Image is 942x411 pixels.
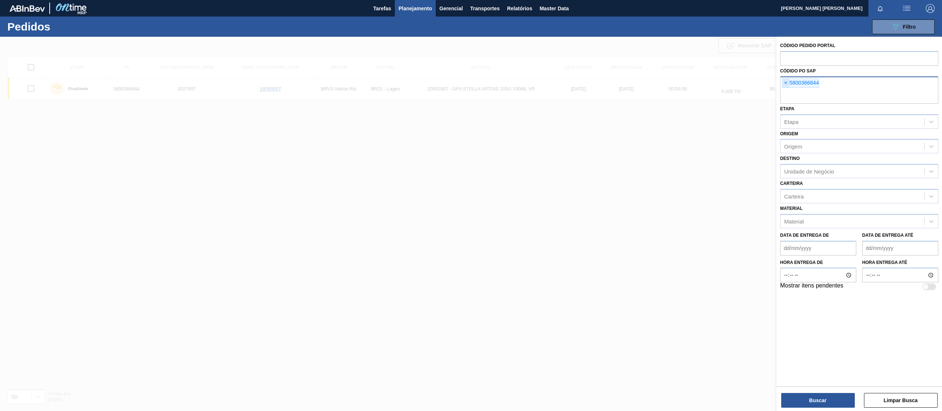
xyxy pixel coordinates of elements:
label: Carteira [780,181,803,186]
div: Carteira [784,193,804,199]
img: TNhmsLtSVTkK8tSr43FrP2fwEKptu5GPRR3wAAAABJRU5ErkJggg== [10,5,45,12]
div: 5800366844 [782,78,819,88]
label: Hora entrega até [862,257,938,268]
label: Destino [780,156,800,161]
span: Master Data [539,4,569,13]
span: × [782,79,789,87]
div: Origem [784,143,802,150]
div: Etapa [784,118,798,125]
span: Transportes [470,4,500,13]
label: Origem [780,131,798,136]
label: Hora entrega de [780,257,856,268]
span: Planejamento [399,4,432,13]
span: Gerencial [439,4,463,13]
span: Tarefas [373,4,391,13]
label: Mostrar itens pendentes [780,282,843,291]
div: Unidade de Negócio [784,168,834,175]
h1: Pedidos [7,22,122,31]
div: Material [784,218,804,224]
img: userActions [902,4,911,13]
label: Código Pedido Portal [780,43,835,48]
label: Etapa [780,106,794,111]
button: Notificações [868,3,892,14]
button: Filtro [872,19,935,34]
span: Relatórios [507,4,532,13]
label: Data de Entrega de [780,233,829,238]
label: Códido PO SAP [780,68,816,74]
input: dd/mm/yyyy [780,241,856,255]
span: Filtro [903,24,916,30]
input: dd/mm/yyyy [862,241,938,255]
img: Logout [926,4,935,13]
label: Material [780,206,803,211]
label: Data de Entrega até [862,233,913,238]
